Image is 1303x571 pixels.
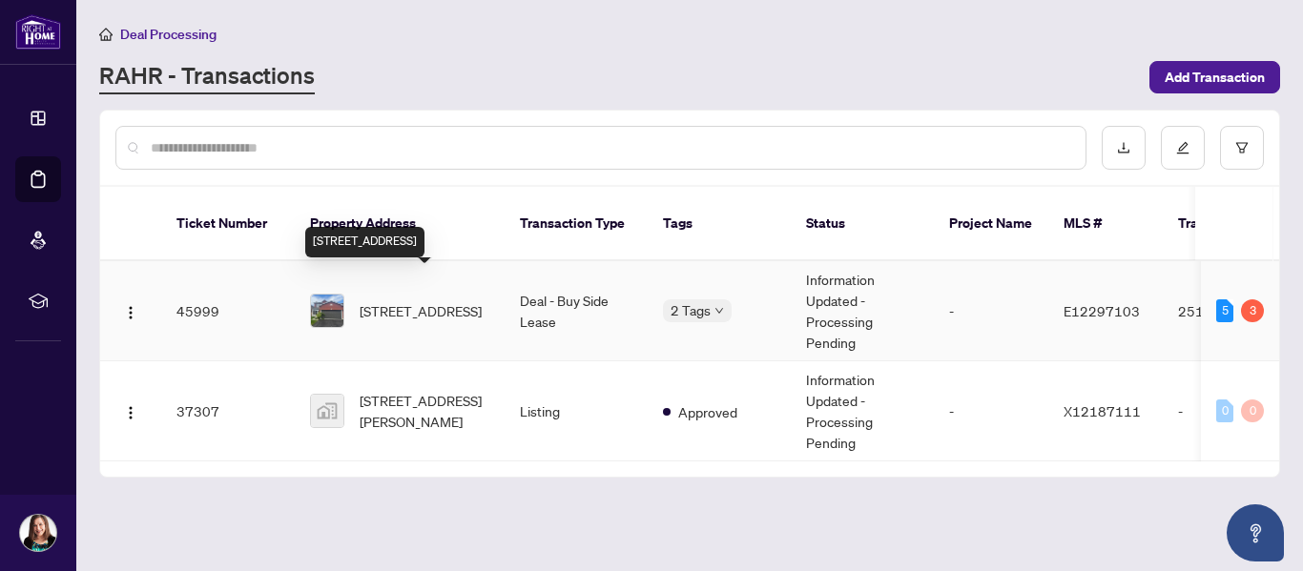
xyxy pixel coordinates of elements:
[1241,399,1264,422] div: 0
[1102,126,1146,170] button: download
[791,261,934,361] td: Information Updated - Processing Pending
[360,390,489,432] span: [STREET_ADDRESS][PERSON_NAME]
[1216,299,1233,322] div: 5
[1241,299,1264,322] div: 3
[1064,402,1141,419] span: X12187111
[505,187,648,261] th: Transaction Type
[311,295,343,327] img: thumbnail-img
[1235,141,1249,154] span: filter
[1163,361,1296,461] td: -
[120,26,217,43] span: Deal Processing
[678,401,737,422] span: Approved
[1227,504,1284,561] button: Open asap
[115,296,146,326] button: Logo
[1117,141,1130,154] span: download
[1163,261,1296,361] td: 2511630
[123,305,138,320] img: Logo
[161,261,295,361] td: 45999
[20,515,56,551] img: Profile Icon
[99,60,315,94] a: RAHR - Transactions
[1048,187,1163,261] th: MLS #
[1163,187,1296,261] th: Trade Number
[648,187,791,261] th: Tags
[161,361,295,461] td: 37307
[934,187,1048,261] th: Project Name
[15,14,61,50] img: logo
[311,395,343,427] img: thumbnail-img
[505,361,648,461] td: Listing
[123,405,138,420] img: Logo
[1176,141,1189,154] span: edit
[934,361,1048,461] td: -
[1064,302,1140,319] span: E12297103
[671,299,711,321] span: 2 Tags
[1165,62,1265,92] span: Add Transaction
[1220,126,1264,170] button: filter
[934,261,1048,361] td: -
[791,187,934,261] th: Status
[1216,399,1233,422] div: 0
[115,396,146,426] button: Logo
[1161,126,1205,170] button: edit
[305,227,424,257] div: [STREET_ADDRESS]
[791,361,934,461] td: Information Updated - Processing Pending
[1149,61,1280,93] button: Add Transaction
[714,306,724,316] span: down
[161,187,295,261] th: Ticket Number
[295,187,505,261] th: Property Address
[505,261,648,361] td: Deal - Buy Side Lease
[99,28,113,41] span: home
[360,300,482,321] span: [STREET_ADDRESS]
